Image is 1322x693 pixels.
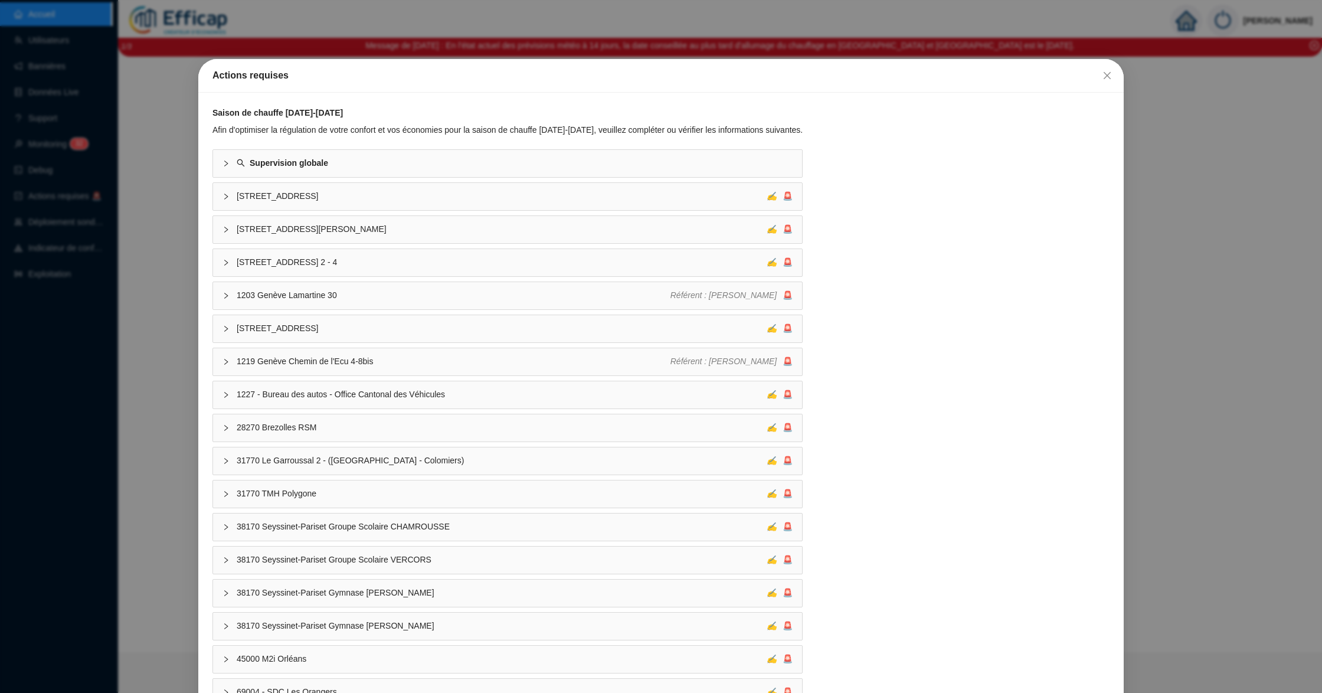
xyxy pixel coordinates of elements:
[767,489,777,498] span: ✍
[237,256,767,269] span: [STREET_ADDRESS] 2 - 4
[767,654,777,663] span: ✍
[222,424,230,432] span: collapsed
[213,514,802,541] div: 38170 Seyssinet-Pariset Groupe Scolaire CHAMROUSSE✍🚨
[222,325,230,332] span: collapsed
[237,289,670,302] span: 1203 Genève Lamartine 30
[222,524,230,531] span: collapsed
[767,421,793,434] div: 🚨
[237,587,767,599] span: 38170 Seyssinet-Pariset Gymnase [PERSON_NAME]
[213,414,802,442] div: 28270 Brezolles RSM✍🚨
[237,190,767,202] span: [STREET_ADDRESS]
[767,390,777,399] span: ✍
[767,522,777,531] span: ✍
[767,191,777,201] span: ✍
[222,457,230,465] span: collapsed
[1098,71,1117,80] span: Fermer
[213,447,802,475] div: 31770 Le Garroussal 2 - ([GEOGRAPHIC_DATA] - Colomiers)✍🚨
[767,521,793,533] div: 🚨
[237,455,767,467] span: 31770 Le Garroussal 2 - ([GEOGRAPHIC_DATA] - Colomiers)
[767,455,793,467] div: 🚨
[767,224,777,234] span: ✍
[767,587,793,599] div: 🚨
[670,357,777,366] span: Référent : [PERSON_NAME]
[213,249,802,276] div: [STREET_ADDRESS] 2 - 4✍🚨
[237,322,767,335] span: [STREET_ADDRESS]
[767,554,793,566] div: 🚨
[767,488,793,500] div: 🚨
[222,292,230,299] span: collapsed
[767,620,793,632] div: 🚨
[1098,66,1117,85] button: Close
[767,223,793,236] div: 🚨
[767,588,777,597] span: ✍
[250,158,328,168] strong: Supervision globale
[237,159,245,167] span: search
[767,257,777,267] span: ✍
[222,557,230,564] span: collapsed
[213,580,802,607] div: 38170 Seyssinet-Pariset Gymnase [PERSON_NAME]✍🚨
[237,620,767,632] span: 38170 Seyssinet-Pariset Gymnase [PERSON_NAME]
[222,358,230,365] span: collapsed
[237,421,767,434] span: 28270 Brezolles RSM
[212,108,343,117] strong: Saison de chauffe [DATE]-[DATE]
[222,590,230,597] span: collapsed
[767,388,793,401] div: 🚨
[237,554,767,566] span: 38170 Seyssinet-Pariset Groupe Scolaire VERCORS
[213,547,802,574] div: 38170 Seyssinet-Pariset Groupe Scolaire VERCORS✍🚨
[212,124,803,136] div: Afin d'optimiser la régulation de votre confort et vos économies pour la saison de chauffe [DATE]...
[222,623,230,630] span: collapsed
[213,150,802,177] div: Supervision globale
[237,488,767,500] span: 31770 TMH Polygone
[213,613,802,640] div: 38170 Seyssinet-Pariset Gymnase [PERSON_NAME]✍🚨
[237,388,767,401] span: 1227 - Bureau des autos - Office Cantonal des Véhicules
[213,646,802,673] div: 45000 M2i Orléans✍🚨
[212,68,1110,83] div: Actions requises
[670,289,793,302] div: 🚨
[767,456,777,465] span: ✍
[222,491,230,498] span: collapsed
[670,355,793,368] div: 🚨
[222,160,230,167] span: collapsed
[1102,71,1112,80] span: close
[213,282,802,309] div: 1203 Genève Lamartine 30Référent : [PERSON_NAME]🚨
[222,391,230,398] span: collapsed
[767,323,777,333] span: ✍
[222,226,230,233] span: collapsed
[767,190,793,202] div: 🚨
[213,183,802,210] div: [STREET_ADDRESS]✍🚨
[222,193,230,200] span: collapsed
[237,355,670,368] span: 1219 Genève Chemin de l'Ecu 4-8bis
[237,223,767,236] span: [STREET_ADDRESS][PERSON_NAME]
[213,348,802,375] div: 1219 Genève Chemin de l'Ecu 4-8bisRéférent : [PERSON_NAME]🚨
[213,315,802,342] div: [STREET_ADDRESS]✍🚨
[213,216,802,243] div: [STREET_ADDRESS][PERSON_NAME]✍🚨
[767,423,777,432] span: ✍
[213,480,802,508] div: 31770 TMH Polygone✍🚨
[767,256,793,269] div: 🚨
[213,381,802,408] div: 1227 - Bureau des autos - Office Cantonal des Véhicules✍🚨
[767,653,793,665] div: 🚨
[767,621,777,630] span: ✍
[222,656,230,663] span: collapsed
[237,653,767,665] span: 45000 M2i Orléans
[767,555,777,564] span: ✍
[670,290,777,300] span: Référent : [PERSON_NAME]
[222,259,230,266] span: collapsed
[237,521,767,533] span: 38170 Seyssinet-Pariset Groupe Scolaire CHAMROUSSE
[767,322,793,335] div: 🚨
